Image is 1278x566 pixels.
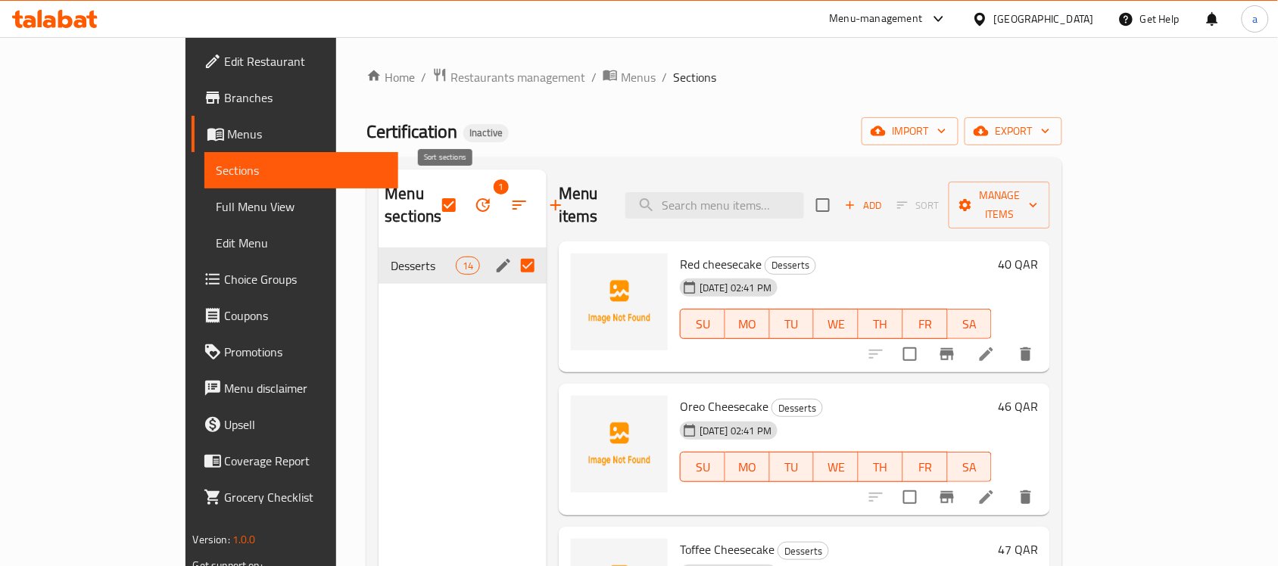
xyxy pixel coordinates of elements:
[225,270,387,288] span: Choice Groups
[192,479,399,515] a: Grocery Checklist
[859,309,903,339] button: TH
[998,396,1038,417] h6: 46 QAR
[731,313,764,335] span: MO
[865,313,897,335] span: TH
[994,11,1094,27] div: [GEOGRAPHIC_DATA]
[192,297,399,334] a: Coupons
[772,400,822,417] span: Desserts
[217,197,387,216] span: Full Menu View
[193,530,230,549] span: Version:
[894,481,926,513] span: Select to update
[463,126,509,139] span: Inactive
[204,152,399,188] a: Sections
[977,488,996,506] a: Edit menu item
[538,187,574,223] button: Add section
[559,182,607,228] h2: Menu items
[366,67,1062,87] nav: breadcrumb
[603,67,656,87] a: Menus
[391,257,455,275] span: Desserts
[232,530,256,549] span: 1.0.0
[228,125,387,143] span: Menus
[621,68,656,86] span: Menus
[776,313,809,335] span: TU
[998,539,1038,560] h6: 47 QAR
[432,67,585,87] a: Restaurants management
[998,253,1038,275] h6: 40 QAR
[929,479,965,515] button: Branch-specific-item
[903,452,948,482] button: FR
[385,182,441,228] h2: Menu sections
[225,415,387,434] span: Upsell
[680,395,768,418] span: Oreo Cheesecake
[778,543,828,560] span: Desserts
[456,257,480,275] div: items
[770,309,815,339] button: TU
[217,161,387,179] span: Sections
[894,338,926,370] span: Select to update
[874,122,946,141] span: import
[192,406,399,443] a: Upsell
[965,117,1062,145] button: export
[673,68,716,86] span: Sections
[765,257,815,274] span: Desserts
[694,424,778,438] span: [DATE] 02:41 PM
[225,488,387,506] span: Grocery Checklist
[1008,336,1044,372] button: delete
[948,309,993,339] button: SA
[948,452,993,482] button: SA
[954,456,987,478] span: SA
[192,261,399,297] a: Choice Groups
[457,259,479,273] span: 14
[492,254,515,277] button: edit
[192,370,399,406] a: Menu disclaimer
[680,452,725,482] button: SU
[465,187,501,223] span: Bulk update
[820,313,853,335] span: WE
[694,281,778,295] span: [DATE] 02:41 PM
[680,538,775,561] span: Toffee Cheesecake
[862,117,958,145] button: import
[1008,479,1044,515] button: delete
[625,192,804,219] input: search
[807,189,839,221] span: Select section
[859,452,903,482] button: TH
[192,43,399,79] a: Edit Restaurant
[865,456,897,478] span: TH
[225,343,387,361] span: Promotions
[839,194,887,217] button: Add
[731,456,764,478] span: MO
[591,68,597,86] li: /
[977,122,1050,141] span: export
[929,336,965,372] button: Branch-specific-item
[977,345,996,363] a: Edit menu item
[463,124,509,142] div: Inactive
[909,456,942,478] span: FR
[1252,11,1258,27] span: a
[949,182,1050,229] button: Manage items
[771,399,823,417] div: Desserts
[571,253,668,350] img: Red cheesecake
[765,257,816,275] div: Desserts
[909,313,942,335] span: FR
[770,452,815,482] button: TU
[225,89,387,107] span: Branches
[662,68,667,86] li: /
[887,194,949,217] span: Select section first
[687,456,719,478] span: SU
[839,194,887,217] span: Add item
[217,234,387,252] span: Edit Menu
[725,309,770,339] button: MO
[204,225,399,261] a: Edit Menu
[225,452,387,470] span: Coverage Report
[830,10,923,28] div: Menu-management
[379,247,547,284] div: Desserts14edit
[814,452,859,482] button: WE
[225,379,387,397] span: Menu disclaimer
[776,456,809,478] span: TU
[961,186,1038,224] span: Manage items
[778,542,829,560] div: Desserts
[954,313,987,335] span: SA
[450,68,585,86] span: Restaurants management
[192,79,399,116] a: Branches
